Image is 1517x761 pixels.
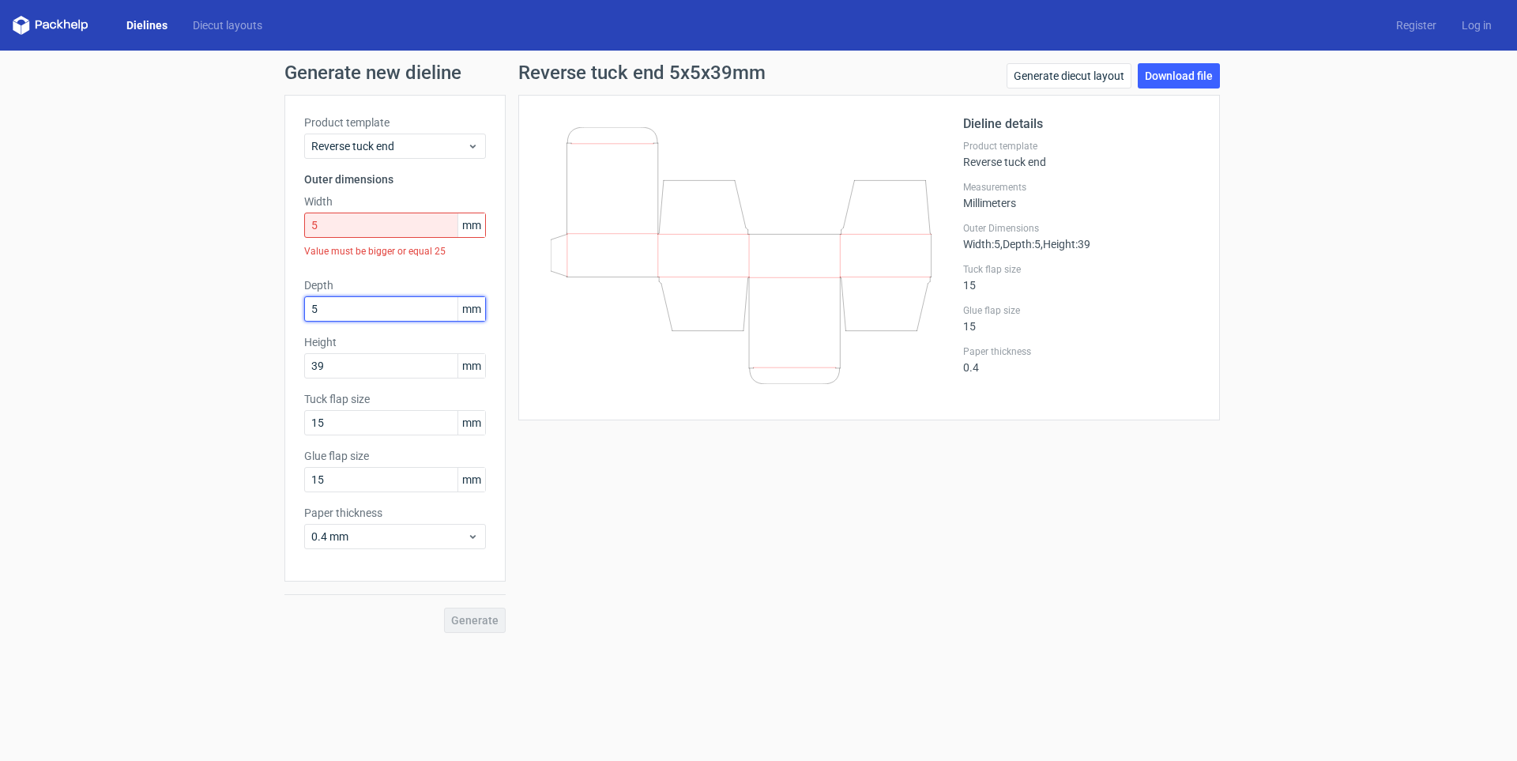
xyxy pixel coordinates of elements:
[284,63,1233,82] h1: Generate new dieline
[304,238,486,265] div: Value must be bigger or equal 25
[1449,17,1504,33] a: Log in
[963,238,1000,251] span: Width : 5
[963,263,1200,276] label: Tuck flap size
[963,181,1200,194] label: Measurements
[457,213,485,237] span: mm
[963,181,1200,209] div: Millimeters
[963,140,1200,168] div: Reverse tuck end
[304,448,486,464] label: Glue flap size
[963,345,1200,358] label: Paper thickness
[963,304,1200,333] div: 15
[1000,238,1041,251] span: , Depth : 5
[1041,238,1090,251] span: , Height : 39
[304,194,486,209] label: Width
[963,304,1200,317] label: Glue flap size
[963,115,1200,134] h2: Dieline details
[457,468,485,492] span: mm
[114,17,180,33] a: Dielines
[457,354,485,378] span: mm
[457,411,485,435] span: mm
[518,63,766,82] h1: Reverse tuck end 5x5x39mm
[457,297,485,321] span: mm
[304,391,486,407] label: Tuck flap size
[1138,63,1220,89] a: Download file
[304,334,486,350] label: Height
[963,222,1200,235] label: Outer Dimensions
[304,505,486,521] label: Paper thickness
[963,345,1200,374] div: 0.4
[304,115,486,130] label: Product template
[963,263,1200,292] div: 15
[304,277,486,293] label: Depth
[311,138,467,154] span: Reverse tuck end
[180,17,275,33] a: Diecut layouts
[1383,17,1449,33] a: Register
[1007,63,1131,89] a: Generate diecut layout
[311,529,467,544] span: 0.4 mm
[304,171,486,187] h3: Outer dimensions
[963,140,1200,153] label: Product template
